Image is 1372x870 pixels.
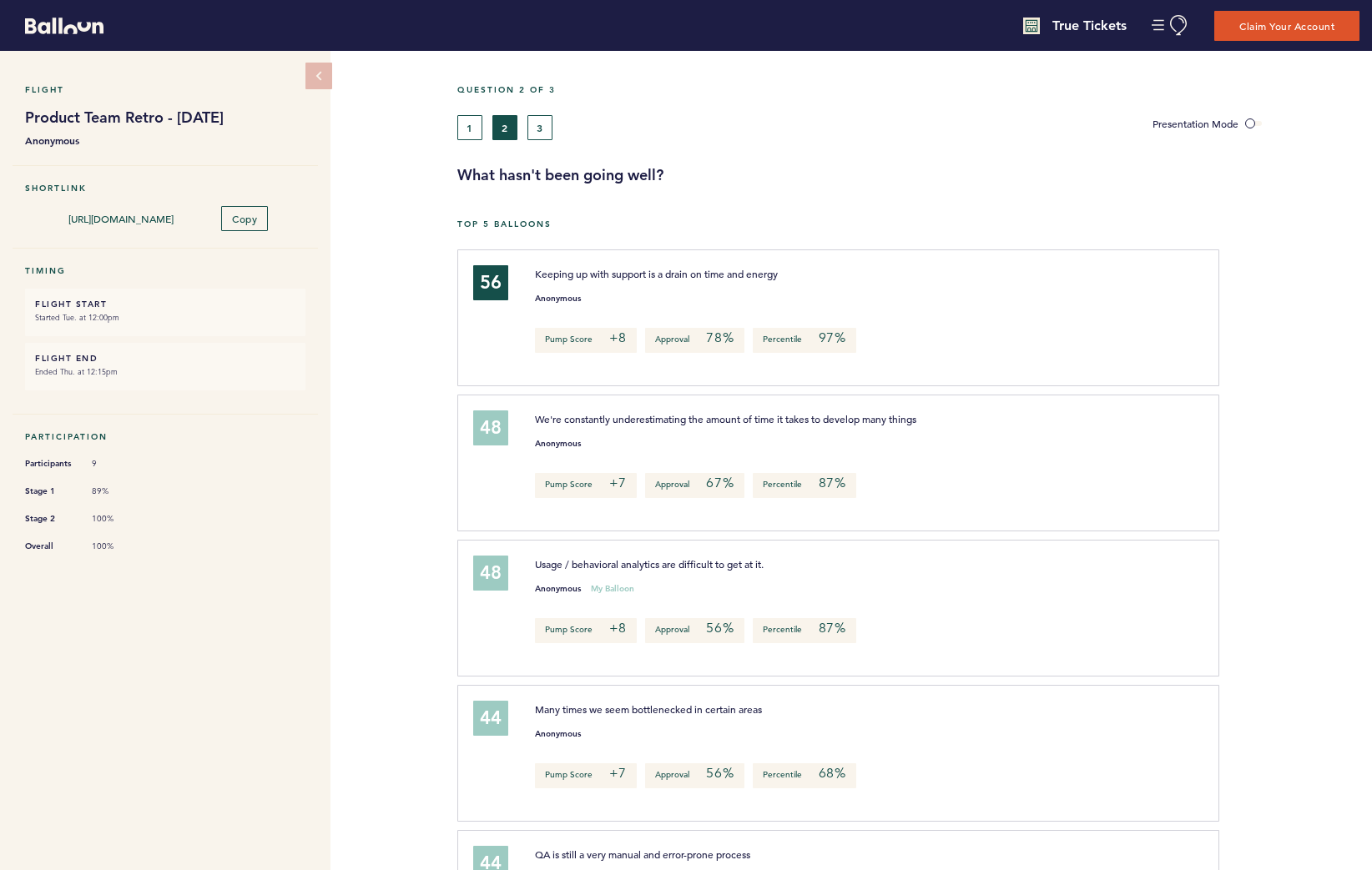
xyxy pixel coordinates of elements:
[609,329,628,346] em: +8
[25,510,75,527] span: Stage 2
[819,475,846,491] em: 87%
[457,219,1359,229] h5: Top 5 Balloons
[25,483,75,500] span: Stage 1
[25,431,305,442] h5: Participation
[753,328,856,353] p: Percentile
[535,730,581,738] small: Anonymous
[753,763,856,788] p: Percentile
[35,309,295,326] small: Started Tue. at 12:00pm
[535,440,581,448] small: Anonymous
[535,473,638,498] p: Pump Score
[473,701,508,736] div: 44
[25,538,75,555] span: Overall
[13,17,103,34] a: Balloon
[92,458,142,470] span: 9
[609,620,628,636] em: +8
[535,294,581,303] small: Anonymous
[753,473,856,498] p: Percentile
[232,212,257,225] span: Copy
[221,206,268,231] button: Copy
[819,620,846,636] em: 87%
[92,485,142,497] span: 89%
[535,412,916,425] span: We're constantly underestimating the amount of time it takes to develop many things
[1153,117,1238,130] span: Presentation Mode
[473,265,508,300] div: 56
[473,410,508,445] div: 48
[609,475,628,491] em: +7
[706,765,734,782] em: 56%
[92,541,142,552] span: 100%
[492,115,517,140] button: 2
[645,763,744,788] p: Approval
[535,585,581,593] small: Anonymous
[535,267,778,280] span: Keeping up with support is a drain on time and energy
[645,328,744,353] p: Approval
[591,585,634,593] small: My Balloon
[535,328,638,353] p: Pump Score
[535,763,638,788] p: Pump Score
[706,620,734,636] em: 56%
[527,115,552,140] button: 3
[25,183,305,194] h5: Shortlink
[457,165,1359,185] h3: What hasn't been going well?
[25,132,305,148] b: Anonymous
[92,513,142,525] span: 100%
[535,557,764,571] span: Usage / behavioral analytics are difficult to get at it.
[535,847,750,861] span: QA is still a very manual and error-prone process
[819,329,846,346] em: 97%
[25,455,75,472] span: Participants
[535,702,762,716] span: Many times we seem bottlenecked in certain areas
[35,299,295,309] h6: FLIGHT START
[609,765,628,782] em: +7
[645,473,744,498] p: Approval
[25,18,103,34] svg: Balloon
[473,556,508,591] div: 48
[1152,15,1189,36] button: Manage Account
[35,353,295,364] h6: FLIGHT END
[706,329,734,346] em: 78%
[819,765,846,782] em: 68%
[753,618,856,643] p: Percentile
[457,115,482,140] button: 1
[25,84,305,95] h5: Flight
[535,618,638,643] p: Pump Score
[1214,11,1359,41] button: Claim Your Account
[25,108,305,128] h1: Product Team Retro - [DATE]
[457,84,1359,95] h5: Question 2 of 3
[1052,16,1127,36] h4: True Tickets
[706,475,734,491] em: 67%
[645,618,744,643] p: Approval
[35,364,295,380] small: Ended Thu. at 12:15pm
[25,265,305,276] h5: Timing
